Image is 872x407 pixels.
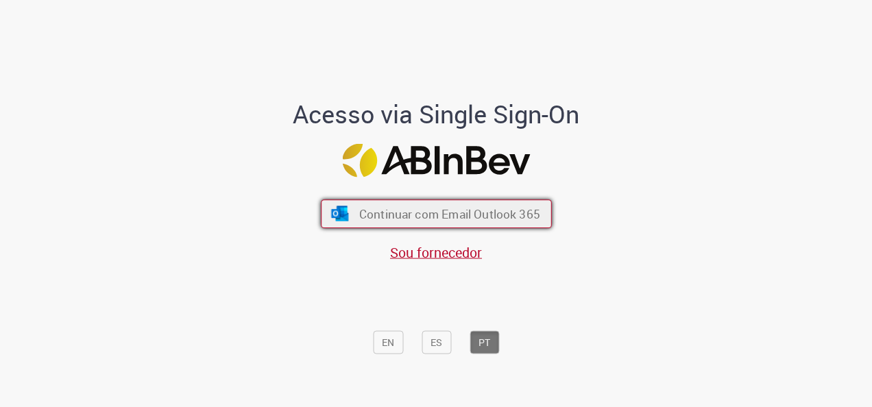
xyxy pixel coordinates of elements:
button: ícone Azure/Microsoft 360 Continuar com Email Outlook 365 [321,199,552,228]
button: PT [470,330,499,354]
h1: Acesso via Single Sign-On [246,100,627,127]
span: Continuar com Email Outlook 365 [359,206,540,222]
button: EN [373,330,403,354]
button: ES [422,330,451,354]
img: Logo ABInBev [342,144,530,177]
a: Sou fornecedor [390,243,482,261]
img: ícone Azure/Microsoft 360 [330,206,350,221]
